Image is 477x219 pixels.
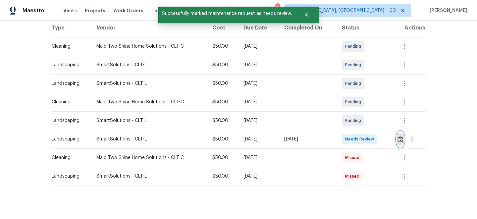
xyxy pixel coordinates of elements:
[345,173,362,180] span: Missed
[96,136,202,142] div: SmartSolutions - CLT-L
[52,154,86,161] div: Cleaning
[345,136,377,142] span: Needs Review
[63,7,77,14] span: Visits
[212,62,233,68] div: $50.00
[243,62,274,68] div: [DATE]
[345,117,364,124] span: Pending
[212,99,233,105] div: $50.00
[96,99,202,105] div: Maid Two Shine Home Solutions - CLT-C
[85,7,105,14] span: Projects
[279,19,337,37] th: Completed On
[23,7,44,14] span: Maestro
[290,7,396,14] span: [GEOGRAPHIC_DATA], [GEOGRAPHIC_DATA] + 60
[96,62,202,68] div: SmartSolutions - CLT-L
[345,43,364,50] span: Pending
[113,7,143,14] span: Work Orders
[243,173,274,180] div: [DATE]
[96,43,202,50] div: Maid Two Shine Home Solutions - CLT-C
[243,154,274,161] div: [DATE]
[345,154,362,161] span: Missed
[96,173,202,180] div: SmartSolutions - CLT-L
[238,19,279,37] th: Due Date
[275,4,280,11] div: 764
[345,80,364,87] span: Pending
[345,99,364,105] span: Pending
[397,131,404,147] button: Review Icon
[397,136,403,142] img: Review Icon
[391,19,426,37] th: Actions
[212,136,233,142] div: $50.00
[243,99,274,105] div: [DATE]
[243,117,274,124] div: [DATE]
[337,19,391,37] th: Status
[212,117,233,124] div: $50.00
[243,80,274,87] div: [DATE]
[284,136,331,142] div: [DATE]
[212,154,233,161] div: $50.00
[158,7,295,21] span: Successfully marked maintenance request as needs review.
[207,19,238,37] th: Cost
[91,19,207,37] th: Vendor
[52,173,86,180] div: Landscaping
[51,19,91,37] th: Type
[427,7,467,14] span: [PERSON_NAME]
[52,136,86,142] div: Landscaping
[212,43,233,50] div: $50.00
[151,8,165,13] span: Tasks
[52,99,86,105] div: Cleaning
[52,117,86,124] div: Landscaping
[96,80,202,87] div: SmartSolutions - CLT-L
[52,43,86,50] div: Cleaning
[212,173,233,180] div: $50.00
[212,80,233,87] div: $50.00
[52,62,86,68] div: Landscaping
[345,62,364,68] span: Pending
[243,43,274,50] div: [DATE]
[295,8,317,22] button: Close
[96,117,202,124] div: SmartSolutions - CLT-L
[243,136,274,142] div: [DATE]
[96,154,202,161] div: Maid Two Shine Home Solutions - CLT-C
[52,80,86,87] div: Landscaping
